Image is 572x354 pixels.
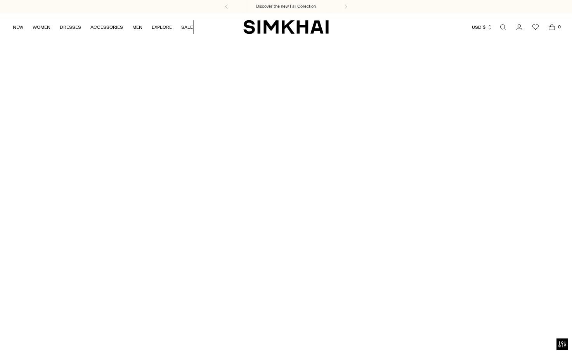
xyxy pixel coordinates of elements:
[243,19,329,35] a: SIMKHAI
[152,19,172,36] a: EXPLORE
[472,19,492,36] button: USD $
[132,19,142,36] a: MEN
[528,19,543,35] a: Wishlist
[511,19,527,35] a: Go to the account page
[495,19,511,35] a: Open search modal
[90,19,123,36] a: ACCESSORIES
[544,19,560,35] a: Open cart modal
[33,19,50,36] a: WOMEN
[60,19,81,36] a: DRESSES
[556,23,563,30] span: 0
[181,19,193,36] a: SALE
[13,19,23,36] a: NEW
[256,3,316,10] a: Discover the new Fall Collection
